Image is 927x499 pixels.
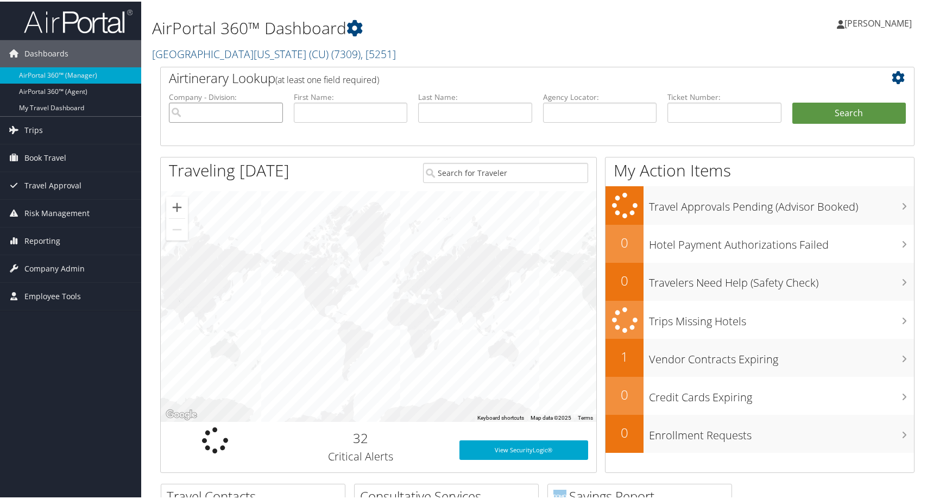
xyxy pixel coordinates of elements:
a: 0Enrollment Requests [606,413,914,451]
a: 0Credit Cards Expiring [606,375,914,413]
a: Open this area in Google Maps (opens a new window) [163,406,199,420]
span: Book Travel [24,143,66,170]
a: Trips Missing Hotels [606,299,914,338]
a: [PERSON_NAME] [837,5,923,38]
a: View SecurityLogic® [459,439,588,458]
button: Zoom out [166,217,188,239]
h3: Vendor Contracts Expiring [649,345,914,365]
h2: 0 [606,422,644,440]
h2: 0 [606,384,644,402]
a: Terms (opens in new tab) [578,413,593,419]
span: (at least one field required) [275,72,379,84]
span: Company Admin [24,254,85,281]
h3: Credit Cards Expiring [649,383,914,403]
span: Dashboards [24,39,68,66]
label: Last Name: [418,90,532,101]
label: Ticket Number: [667,90,781,101]
a: 0Hotel Payment Authorizations Failed [606,223,914,261]
h1: My Action Items [606,157,914,180]
h2: 32 [278,427,443,446]
h3: Hotel Payment Authorizations Failed [649,230,914,251]
a: Travel Approvals Pending (Advisor Booked) [606,185,914,223]
button: Keyboard shortcuts [477,413,524,420]
span: , [ 5251 ] [361,45,396,60]
h3: Enrollment Requests [649,421,914,441]
h3: Critical Alerts [278,447,443,463]
a: 1Vendor Contracts Expiring [606,337,914,375]
span: Map data ©2025 [531,413,571,419]
a: 0Travelers Need Help (Safety Check) [606,261,914,299]
button: Zoom in [166,195,188,217]
h1: AirPortal 360™ Dashboard [152,15,666,38]
h1: Traveling [DATE] [169,157,289,180]
span: Trips [24,115,43,142]
span: Employee Tools [24,281,81,308]
h3: Travelers Need Help (Safety Check) [649,268,914,289]
h2: 1 [606,346,644,364]
span: Risk Management [24,198,90,225]
span: Travel Approval [24,170,81,198]
h3: Trips Missing Hotels [649,307,914,327]
button: Search [792,101,906,123]
h2: 0 [606,232,644,250]
h3: Travel Approvals Pending (Advisor Booked) [649,192,914,213]
img: Google [163,406,199,420]
span: Reporting [24,226,60,253]
label: Company - Division: [169,90,283,101]
label: Agency Locator: [543,90,657,101]
img: airportal-logo.png [24,7,133,33]
h2: 0 [606,270,644,288]
label: First Name: [294,90,408,101]
span: ( 7309 ) [331,45,361,60]
a: [GEOGRAPHIC_DATA][US_STATE] (CU) [152,45,396,60]
span: [PERSON_NAME] [844,16,912,28]
h2: Airtinerary Lookup [169,67,843,86]
input: Search for Traveler [423,161,588,181]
